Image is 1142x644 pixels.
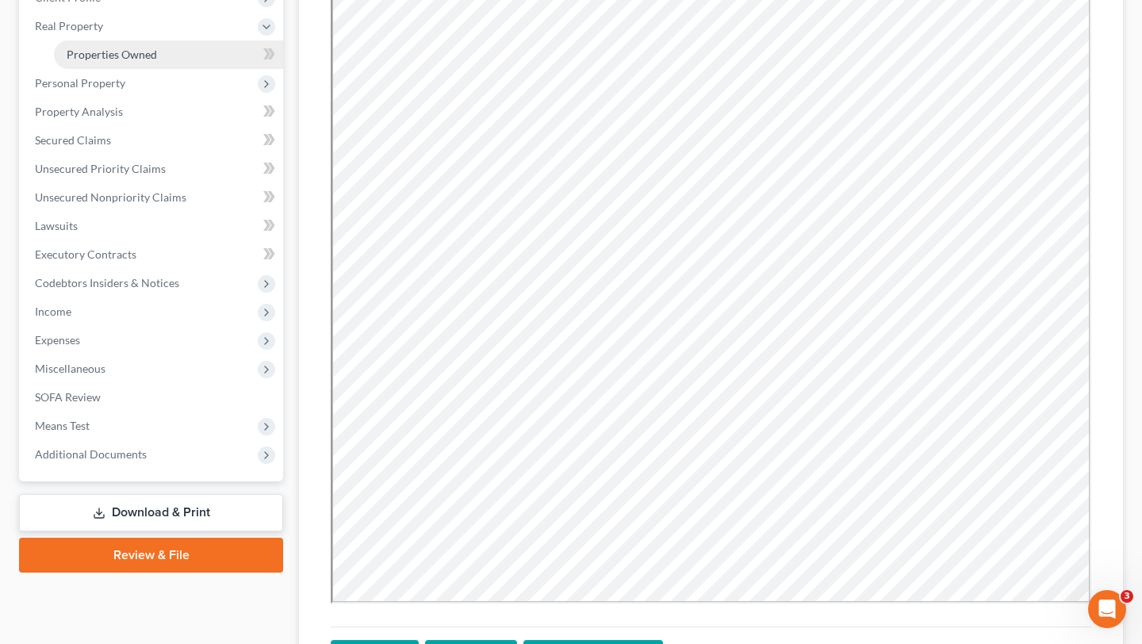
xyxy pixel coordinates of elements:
span: Codebtors Insiders & Notices [35,276,179,289]
a: Review & File [19,538,283,573]
iframe: Intercom live chat [1088,590,1126,628]
span: Unsecured Priority Claims [35,162,166,175]
a: Properties Owned [54,40,283,69]
span: Additional Documents [35,447,147,461]
span: Secured Claims [35,133,111,147]
span: Properties Owned [67,48,157,61]
span: Personal Property [35,76,125,90]
span: Property Analysis [35,105,123,118]
span: Income [35,305,71,318]
span: Means Test [35,419,90,432]
a: Unsecured Priority Claims [22,155,283,183]
span: Unsecured Nonpriority Claims [35,190,186,204]
span: Lawsuits [35,219,78,232]
span: Miscellaneous [35,362,105,375]
a: SOFA Review [22,383,283,412]
span: Executory Contracts [35,247,136,261]
a: Secured Claims [22,126,283,155]
span: 3 [1121,590,1133,603]
span: Real Property [35,19,103,33]
span: SOFA Review [35,390,101,404]
a: Property Analysis [22,98,283,126]
a: Executory Contracts [22,240,283,269]
a: Lawsuits [22,212,283,240]
span: Expenses [35,333,80,347]
a: Unsecured Nonpriority Claims [22,183,283,212]
a: Download & Print [19,494,283,531]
